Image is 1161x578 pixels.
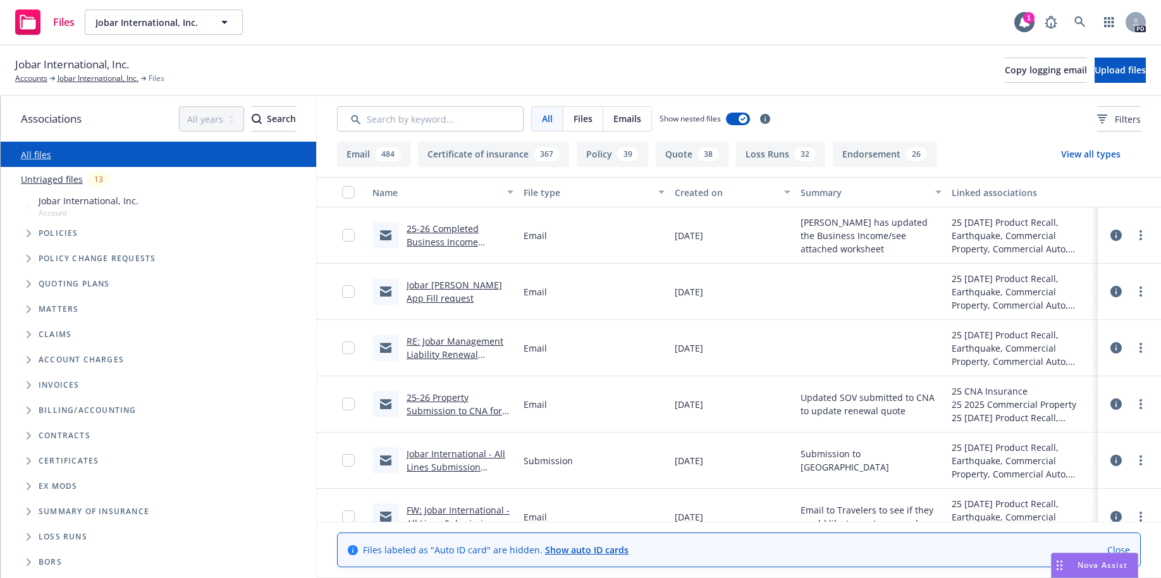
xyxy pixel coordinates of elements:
span: Files [574,112,593,125]
div: 1 [1023,12,1035,23]
input: Toggle Row Selected [342,398,355,410]
button: Nova Assist [1051,553,1138,578]
button: Upload files [1095,58,1146,83]
span: Certificates [39,457,99,465]
span: Copy logging email [1005,64,1087,76]
div: File type [524,186,651,199]
span: Nova Assist [1078,560,1127,570]
span: Policy change requests [39,255,156,262]
span: Quoting plans [39,280,110,288]
a: Jobar International, Inc. [58,73,138,84]
span: [DATE] [675,398,703,411]
div: 38 [697,147,719,161]
span: Emails [613,112,641,125]
span: [DATE] [675,510,703,524]
span: Ex Mods [39,483,77,490]
span: Contracts [39,432,90,440]
span: All [542,112,553,125]
button: Filters [1097,106,1141,132]
span: Claims [39,331,71,338]
a: 25-26 Property Submission to CNA for Property [407,391,502,430]
span: Account [39,207,138,218]
a: more [1133,340,1148,355]
a: Jobar International - All Lines Submission Effective [DATE] [407,448,505,486]
button: Policy [577,142,648,167]
a: more [1133,509,1148,524]
div: Tree Example [1,192,316,398]
input: Toggle Row Selected [342,285,355,298]
span: Files [149,73,164,84]
span: [DATE] [675,285,703,298]
div: 25 CNA Insurance [952,384,1093,398]
div: 13 [88,172,109,187]
a: All files [21,149,51,161]
a: Switch app [1096,9,1122,35]
input: Toggle Row Selected [342,341,355,354]
span: Filters [1097,113,1141,126]
div: 25 2025 Commercial Property [952,398,1093,411]
svg: Search [252,114,262,124]
div: Linked associations [952,186,1093,199]
div: 25 [DATE] Product Recall, Earthquake, Commercial Property, Commercial Auto, Excess Liability, Gen... [952,328,1093,368]
a: Accounts [15,73,47,84]
div: 25 [DATE] Product Recall, Earthquake, Commercial Property, Commercial Auto, Excess Liability, Gen... [952,411,1093,424]
span: Email [524,229,547,242]
a: FW: Jobar International - All Lines Submission Effective [DATE] [407,504,510,543]
a: 25-26 Completed Business Income Worksheet from [PERSON_NAME].msg [407,223,498,274]
div: 25 [DATE] Product Recall, Earthquake, Commercial Property, Commercial Auto, Excess Liability, Gen... [952,497,1093,537]
a: Show auto ID cards [545,544,629,556]
div: 32 [794,147,816,161]
span: [DATE] [675,454,703,467]
a: RE: Jobar Management Liability Renewal effective 9/30 [407,335,503,374]
a: Search [1067,9,1093,35]
span: Policies [39,230,78,237]
button: Linked associations [947,177,1098,207]
button: SearchSearch [252,106,296,132]
div: 25 [DATE] Product Recall, Earthquake, Commercial Property, Commercial Auto, Excess Liability, Gen... [952,441,1093,481]
div: 367 [534,147,560,161]
span: Jobar International, Inc. [39,194,138,207]
span: Matters [39,305,78,313]
div: Folder Tree Example [1,398,316,575]
input: Toggle Row Selected [342,510,355,523]
span: Account charges [39,356,124,364]
button: Loss Runs [736,142,825,167]
span: Updated SOV submitted to CNA to update renewal quote [801,391,942,417]
button: Endorsement [833,142,937,167]
div: 25 [DATE] Product Recall, Earthquake, Commercial Property, Commercial Auto, Excess Liability, Gen... [952,272,1093,312]
a: more [1133,284,1148,299]
div: 25 [DATE] Product Recall, Earthquake, Commercial Property, Commercial Auto, Excess Liability, Gen... [952,216,1093,255]
a: more [1133,228,1148,243]
span: [PERSON_NAME] has updated the Business Income/see attached worksheet [801,216,942,255]
span: BORs [39,558,62,566]
a: more [1133,453,1148,468]
a: Close [1107,543,1130,556]
span: Email [524,510,547,524]
span: Email [524,398,547,411]
div: 26 [906,147,927,161]
span: Submission to [GEOGRAPHIC_DATA] [801,447,942,474]
span: [DATE] [675,341,703,355]
div: Summary [801,186,928,199]
div: Name [372,186,500,199]
span: Jobar International, Inc. [15,56,129,73]
span: Email to Travelers to see if they would like to quote renewal [801,503,942,530]
span: Loss Runs [39,533,87,541]
input: Toggle Row Selected [342,454,355,467]
input: Toggle Row Selected [342,229,355,242]
span: Associations [21,111,82,127]
span: Filters [1115,113,1141,126]
span: Submission [524,454,573,467]
span: Upload files [1095,64,1146,76]
span: Email [524,285,547,298]
button: Email [337,142,410,167]
span: Files labeled as "Auto ID card" are hidden. [363,543,629,556]
button: Summary [795,177,947,207]
div: Drag to move [1052,553,1067,577]
span: Email [524,341,547,355]
button: Created on [670,177,795,207]
input: Search by keyword... [337,106,524,132]
span: Billing/Accounting [39,407,137,414]
a: Jobar [PERSON_NAME] App Fill request [407,279,502,304]
button: Jobar International, Inc. [85,9,243,35]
